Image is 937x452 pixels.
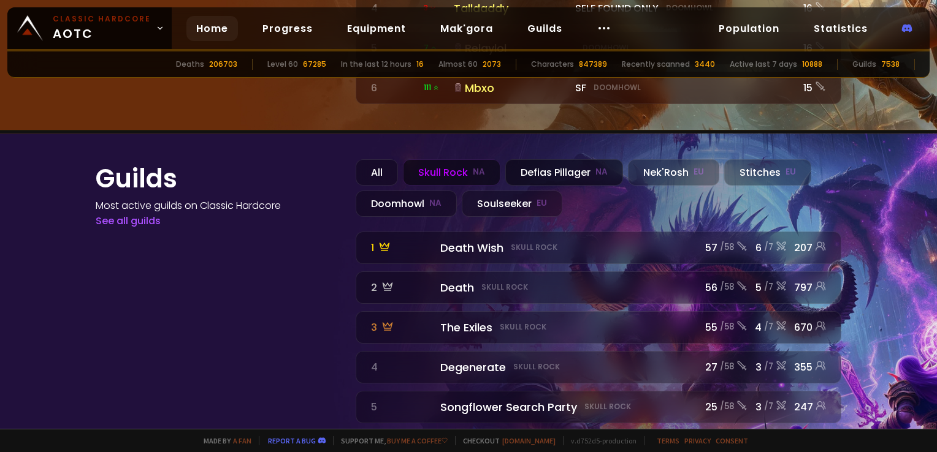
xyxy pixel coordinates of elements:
[462,190,562,217] div: Soulseeker
[371,1,416,16] div: 4
[53,13,151,43] span: AOTC
[96,198,341,213] h4: Most active guilds on Classic Hardcore
[429,197,442,209] small: NA
[881,59,900,70] div: 7538
[209,59,237,70] div: 206703
[337,16,416,41] a: Equipment
[196,436,251,445] span: Made by
[356,351,841,383] a: 4 DegenerateSkull Rock27 /583/7355
[852,59,876,70] div: Guilds
[575,1,787,16] div: SELF FOUND ONLY
[666,2,713,13] small: Doomhowl
[595,166,608,178] small: NA
[341,59,411,70] div: In the last 12 hours
[356,72,841,104] a: 6 111 MbxoSFDoomhowl15
[268,436,316,445] a: Report a bug
[356,232,841,264] a: 1 Death WishSkull Rock57 /586/7207
[483,59,501,70] div: 2073
[356,391,841,423] a: 5 Songflower Search PartySkull Rock25 /583/7247
[473,166,485,178] small: NA
[531,59,574,70] div: Characters
[424,2,437,13] span: 3
[403,159,500,186] div: Skull Rock
[537,197,547,209] small: EU
[356,311,841,344] a: 3 The ExilesSkull Rock55 /584/7670
[684,436,711,445] a: Privacy
[186,16,238,41] a: Home
[804,16,878,41] a: Statistics
[233,436,251,445] a: a fan
[387,436,448,445] a: Buy me a coffee
[794,80,826,96] div: 15
[575,80,787,96] div: SF
[694,166,704,178] small: EU
[416,59,424,70] div: 16
[356,271,841,304] a: 2 DeathSkull Rock56 /585/7797
[356,159,398,186] div: All
[622,59,690,70] div: Recently scanned
[96,159,341,198] h1: Guilds
[333,436,448,445] span: Support me,
[594,82,641,93] small: Doomhowl
[628,159,719,186] div: Nek'Rosh
[695,59,715,70] div: 3440
[430,16,503,41] a: Mak'gora
[53,13,151,24] small: Classic Hardcore
[786,166,796,178] small: EU
[7,7,172,49] a: Classic HardcoreAOTC
[438,59,478,70] div: Almost 60
[303,59,326,70] div: 67285
[454,80,568,96] div: Mbxo
[518,16,572,41] a: Guilds
[253,16,323,41] a: Progress
[657,436,679,445] a: Terms
[709,16,789,41] a: Population
[371,80,416,96] div: 6
[724,159,811,186] div: Stitches
[356,190,457,217] div: Doomhowl
[716,436,748,445] a: Consent
[267,59,298,70] div: Level 60
[802,59,822,70] div: 10888
[424,82,440,93] span: 111
[505,159,623,186] div: Defias Pillager
[794,1,826,16] div: 16
[96,214,161,228] a: See all guilds
[730,59,797,70] div: Active last 7 days
[176,59,204,70] div: Deaths
[563,436,637,445] span: v. d752d5 - production
[502,436,556,445] a: [DOMAIN_NAME]
[579,59,607,70] div: 847389
[455,436,556,445] span: Checkout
